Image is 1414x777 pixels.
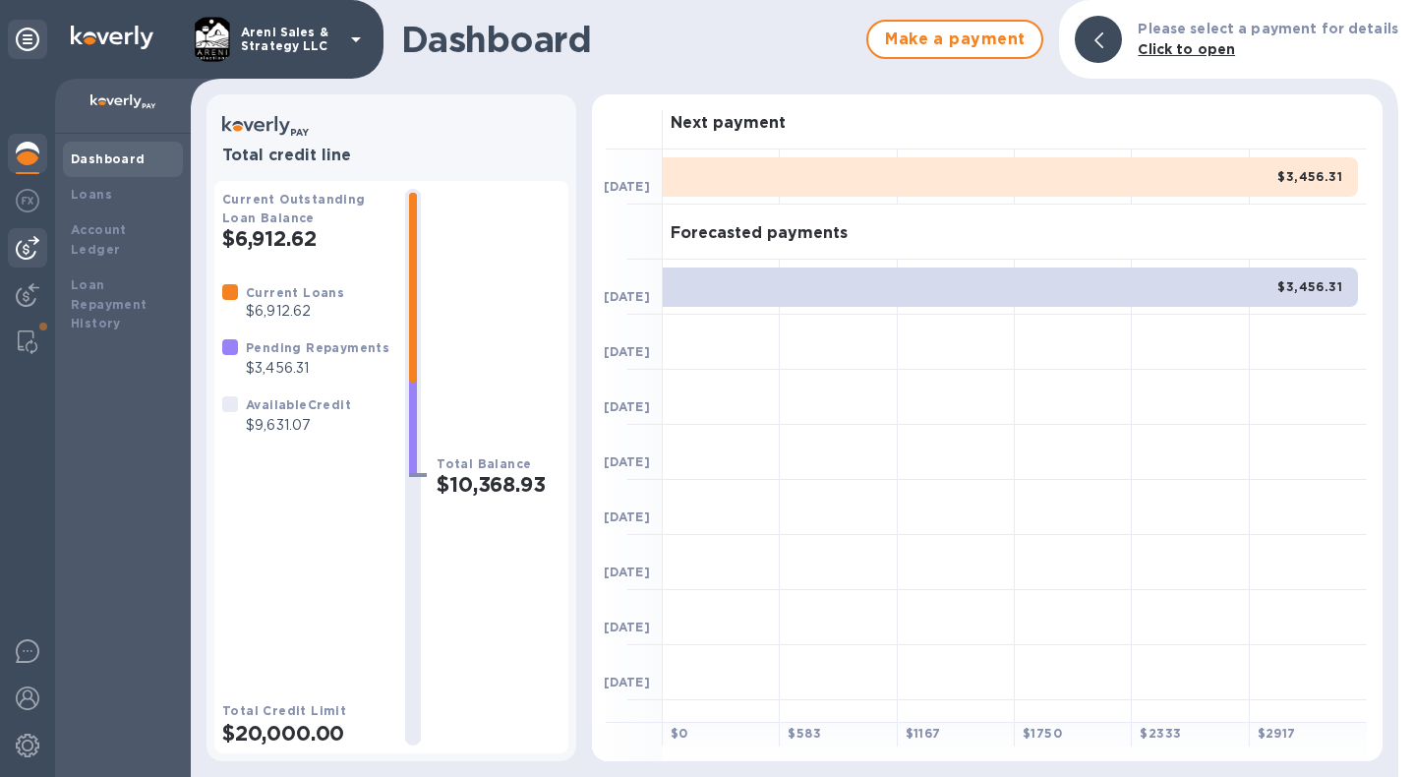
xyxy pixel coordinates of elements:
b: Account Ledger [71,222,127,257]
b: $ 2333 [1140,726,1181,741]
b: [DATE] [604,289,650,304]
b: [DATE] [604,565,650,579]
h3: Next payment [671,114,786,133]
b: Total Balance [437,456,531,471]
b: Current Loans [246,285,344,300]
h2: $10,368.93 [437,472,560,497]
h1: Dashboard [401,19,856,60]
b: Dashboard [71,151,146,166]
p: $9,631.07 [246,415,351,436]
b: [DATE] [604,620,650,634]
b: Loans [71,187,112,202]
h2: $20,000.00 [222,721,389,746]
b: $3,456.31 [1277,169,1342,184]
b: $ 1167 [906,726,941,741]
b: Please select a payment for details [1138,21,1398,36]
span: Make a payment [884,28,1026,51]
p: Areni Sales & Strategy LLC [241,26,339,53]
b: $3,456.31 [1277,279,1342,294]
h2: $6,912.62 [222,226,389,251]
b: Pending Repayments [246,340,389,355]
b: $ 583 [788,726,821,741]
h3: Forecasted payments [671,224,848,243]
b: $ 2917 [1258,726,1296,741]
b: [DATE] [604,179,650,194]
h3: Total credit line [222,147,560,165]
b: Click to open [1138,41,1235,57]
b: $ 0 [671,726,688,741]
b: [DATE] [604,344,650,359]
div: Unpin categories [8,20,47,59]
img: Foreign exchange [16,189,39,212]
b: Total Credit Limit [222,703,346,718]
b: Loan Repayment History [71,277,147,331]
b: [DATE] [604,509,650,524]
img: Logo [71,26,153,49]
button: Make a payment [866,20,1043,59]
b: Current Outstanding Loan Balance [222,192,366,225]
b: $ 1750 [1023,726,1062,741]
b: [DATE] [604,399,650,414]
b: [DATE] [604,675,650,689]
b: Available Credit [246,397,351,412]
b: [DATE] [604,454,650,469]
p: $3,456.31 [246,358,389,379]
p: $6,912.62 [246,301,344,322]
